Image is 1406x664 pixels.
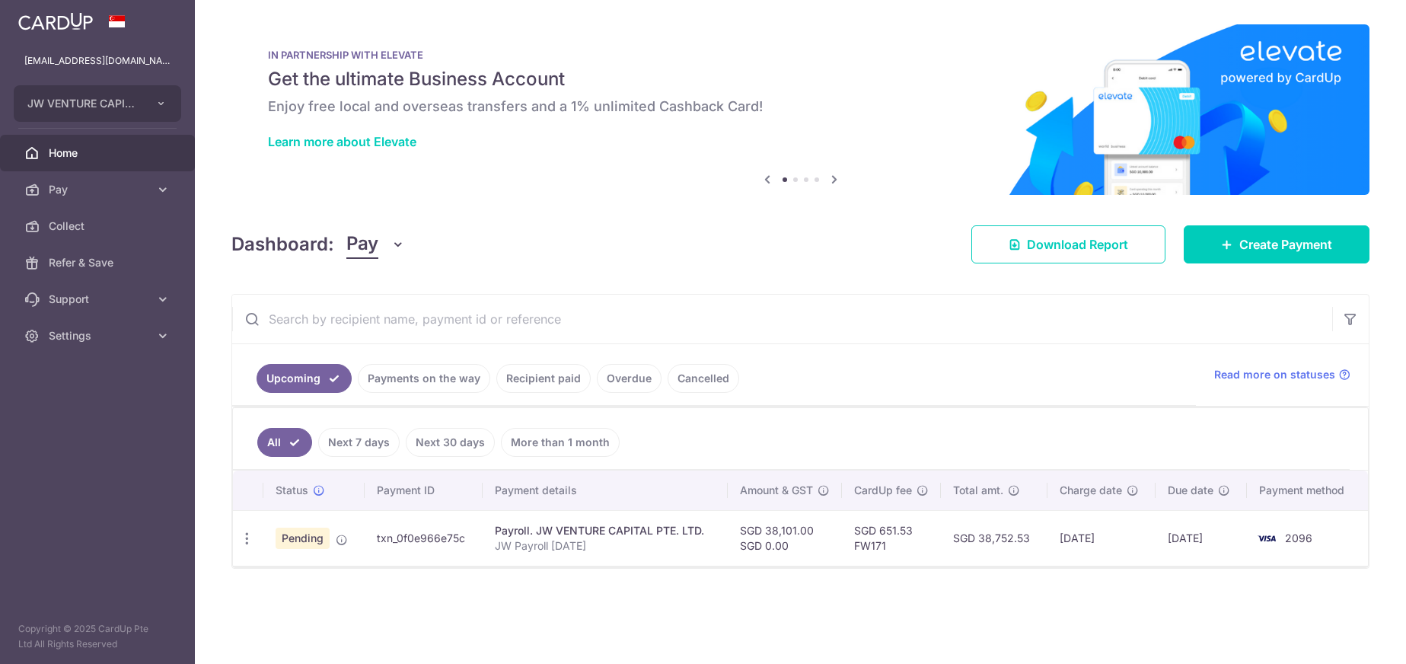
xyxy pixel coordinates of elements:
[318,428,400,457] a: Next 7 days
[1060,483,1122,498] span: Charge date
[1239,235,1332,254] span: Create Payment
[1214,367,1350,382] a: Read more on statuses
[268,67,1333,91] h5: Get the ultimate Business Account
[1184,225,1369,263] a: Create Payment
[365,510,483,566] td: txn_0f0e966e75c
[276,483,308,498] span: Status
[953,483,1003,498] span: Total amt.
[268,134,416,149] a: Learn more about Elevate
[49,219,149,234] span: Collect
[501,428,620,457] a: More than 1 month
[483,471,728,510] th: Payment details
[668,364,739,393] a: Cancelled
[49,292,149,307] span: Support
[495,538,716,554] p: JW Payroll [DATE]
[268,49,1333,61] p: IN PARTNERSHIP WITH ELEVATE
[358,364,490,393] a: Payments on the way
[842,510,941,566] td: SGD 651.53 FW171
[1251,529,1282,547] img: Bank Card
[1156,510,1247,566] td: [DATE]
[257,428,312,457] a: All
[496,364,591,393] a: Recipient paid
[406,428,495,457] a: Next 30 days
[1047,510,1156,566] td: [DATE]
[1168,483,1213,498] span: Due date
[14,85,181,122] button: JW VENTURE CAPITAL PTE. LTD.
[941,510,1047,566] td: SGD 38,752.53
[495,523,716,538] div: Payroll. JW VENTURE CAPITAL PTE. LTD.
[49,328,149,343] span: Settings
[276,528,330,549] span: Pending
[49,145,149,161] span: Home
[268,97,1333,116] h6: Enjoy free local and overseas transfers and a 1% unlimited Cashback Card!
[18,12,93,30] img: CardUp
[27,96,140,111] span: JW VENTURE CAPITAL PTE. LTD.
[231,24,1369,195] img: Renovation banner
[1309,618,1391,656] iframe: Opens a widget where you can find more information
[1027,235,1128,254] span: Download Report
[365,471,483,510] th: Payment ID
[257,364,352,393] a: Upcoming
[971,225,1165,263] a: Download Report
[597,364,662,393] a: Overdue
[854,483,912,498] span: CardUp fee
[1285,532,1312,544] span: 2096
[232,295,1332,343] input: Search by recipient name, payment id or reference
[728,510,842,566] td: SGD 38,101.00 SGD 0.00
[740,483,813,498] span: Amount & GST
[346,230,378,259] span: Pay
[231,231,334,258] h4: Dashboard:
[346,230,405,259] button: Pay
[24,53,171,69] p: [EMAIL_ADDRESS][DOMAIN_NAME]
[1214,367,1335,382] span: Read more on statuses
[1247,471,1368,510] th: Payment method
[49,255,149,270] span: Refer & Save
[49,182,149,197] span: Pay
